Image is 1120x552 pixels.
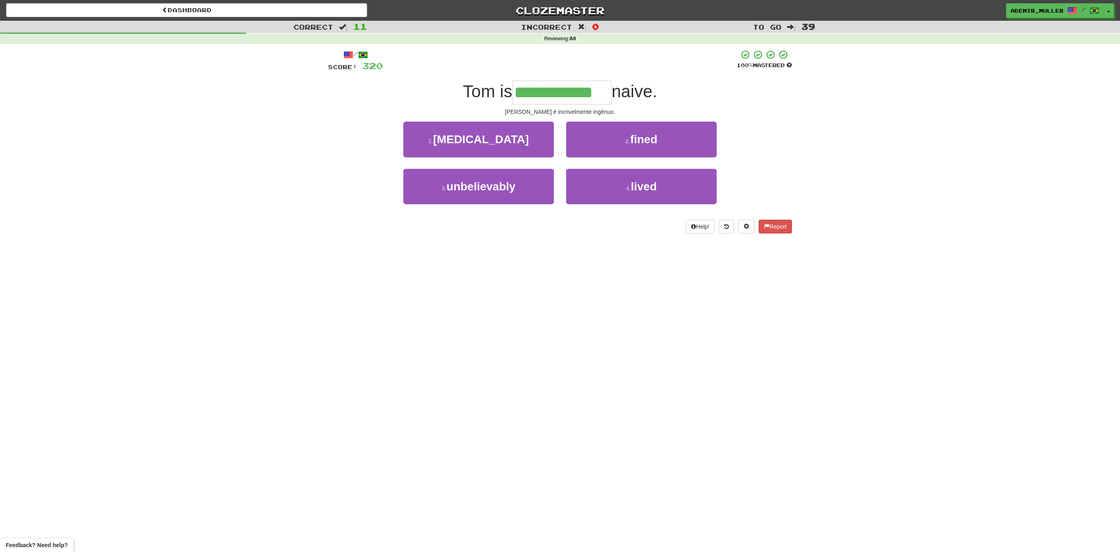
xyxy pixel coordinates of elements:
[403,169,554,204] button: 3.unbelievably
[1006,3,1104,18] a: Ademir_Muller /
[626,138,630,144] small: 2 .
[578,24,587,31] span: :
[463,82,512,101] span: Tom is
[339,24,348,31] span: :
[566,122,717,157] button: 2.fined
[569,36,576,41] strong: All
[6,541,68,549] span: Open feedback widget
[686,220,715,233] button: Help!
[1081,7,1085,12] span: /
[328,108,792,116] div: [PERSON_NAME] é incrivelmente ingênuo.
[719,220,734,233] button: Round history (alt+y)
[759,220,792,233] button: Report
[446,180,516,193] span: unbelievably
[592,22,599,31] span: 0
[328,63,357,70] span: Score:
[737,62,792,69] div: Mastered
[753,23,781,31] span: To go
[801,22,815,31] span: 39
[630,133,657,146] span: fined
[293,23,333,31] span: Correct
[433,133,529,146] span: [MEDICAL_DATA]
[379,3,740,17] a: Clozemaster
[1011,7,1063,14] span: Ademir_Muller
[631,180,657,193] span: lived
[566,169,717,204] button: 4.lived
[612,82,657,101] span: naive.
[442,185,446,192] small: 3 .
[428,138,433,144] small: 1 .
[403,122,554,157] button: 1.[MEDICAL_DATA]
[328,50,383,60] div: /
[6,3,367,17] a: Dashboard
[362,61,383,71] span: 320
[626,185,631,192] small: 4 .
[353,22,367,31] span: 11
[787,24,796,31] span: :
[737,62,753,68] span: 100 %
[521,23,572,31] span: Incorrect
